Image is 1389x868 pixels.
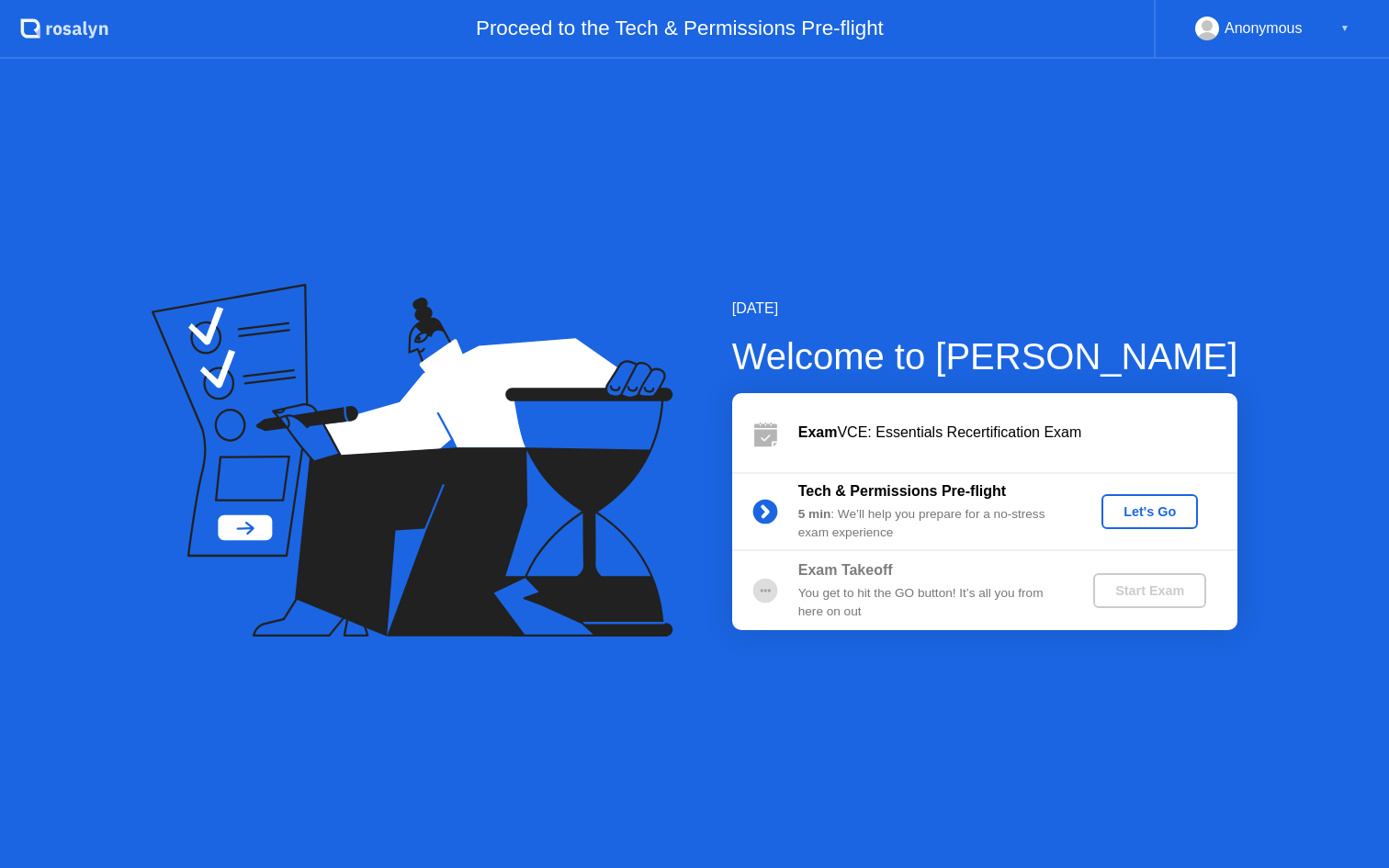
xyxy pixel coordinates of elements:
div: : We’ll help you prepare for a no-stress exam experience [798,505,1063,543]
div: Let's Go [1109,504,1191,519]
div: Start Exam [1101,583,1199,598]
b: Exam Takeoff [798,562,893,578]
div: You get to hit the GO button! It’s all you from here on out [798,584,1063,622]
b: Exam [798,424,838,440]
b: 5 min [798,507,831,521]
button: Let's Go [1101,494,1198,529]
b: Tech & Permissions Pre-flight [798,483,1006,499]
div: ▼ [1340,17,1349,40]
div: Welcome to [PERSON_NAME] [732,329,1238,384]
div: VCE: Essentials Recertification Exam [798,422,1237,444]
div: [DATE] [732,298,1238,320]
div: Anonymous [1225,17,1303,40]
button: Start Exam [1093,573,1206,608]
